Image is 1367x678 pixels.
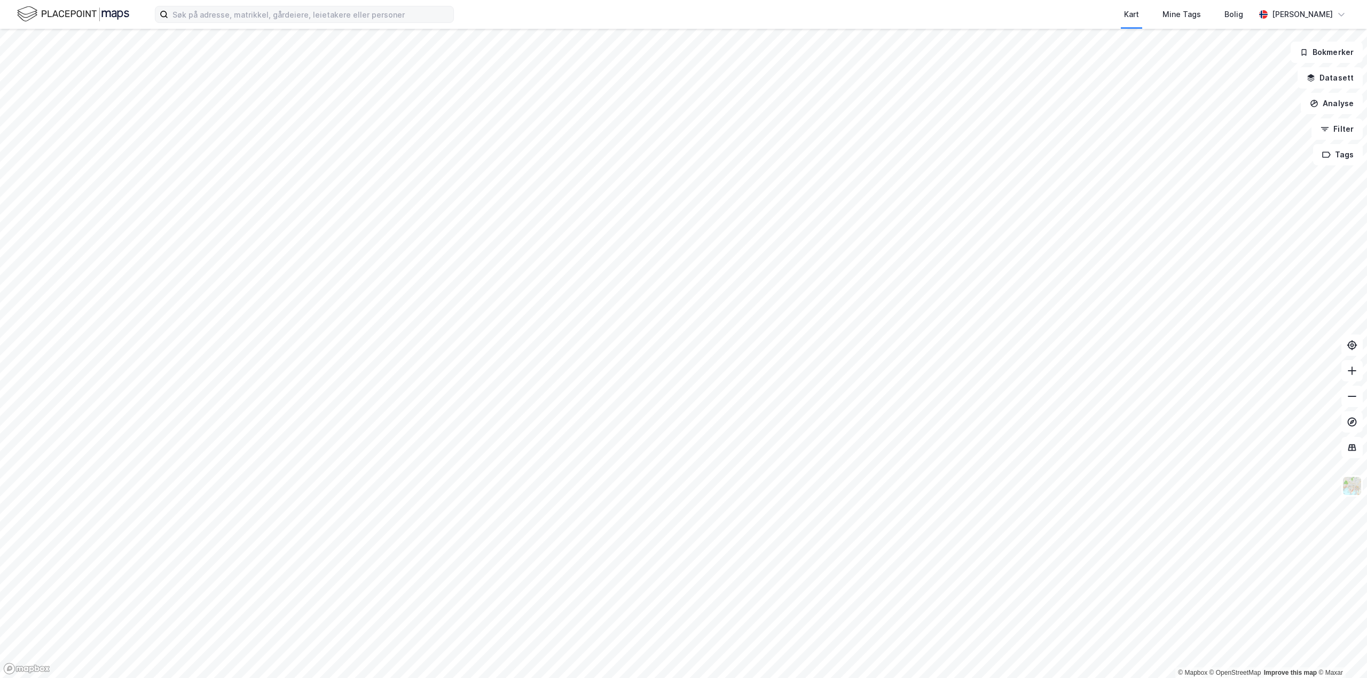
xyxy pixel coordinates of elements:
div: Kart [1124,8,1139,21]
a: Mapbox homepage [3,663,50,675]
button: Tags [1313,144,1363,165]
iframe: Chat Widget [1314,627,1367,678]
a: OpenStreetMap [1209,669,1261,676]
div: Mine Tags [1162,8,1201,21]
button: Bokmerker [1291,42,1363,63]
img: logo.f888ab2527a4732fd821a326f86c7f29.svg [17,5,129,23]
div: [PERSON_NAME] [1272,8,1333,21]
button: Analyse [1301,93,1363,114]
button: Datasett [1298,67,1363,89]
a: Improve this map [1264,669,1317,676]
div: Bolig [1224,8,1243,21]
a: Mapbox [1178,669,1207,676]
div: Kontrollprogram for chat [1314,627,1367,678]
img: Z [1342,476,1362,496]
input: Søk på adresse, matrikkel, gårdeiere, leietakere eller personer [168,6,453,22]
button: Filter [1311,118,1363,140]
